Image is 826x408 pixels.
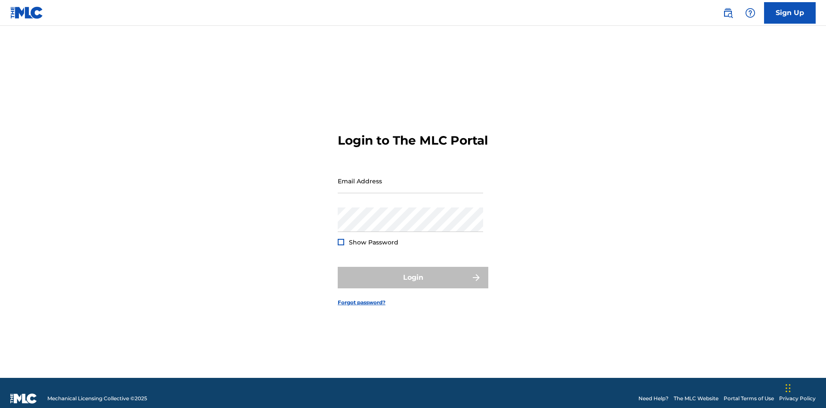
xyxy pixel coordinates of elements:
[764,2,816,24] a: Sign Up
[638,395,669,402] a: Need Help?
[47,395,147,402] span: Mechanical Licensing Collective © 2025
[338,133,488,148] h3: Login to The MLC Portal
[349,238,398,246] span: Show Password
[779,395,816,402] a: Privacy Policy
[783,367,826,408] iframe: Chat Widget
[723,8,733,18] img: search
[10,6,43,19] img: MLC Logo
[786,375,791,401] div: Drag
[719,4,737,22] a: Public Search
[674,395,718,402] a: The MLC Website
[724,395,774,402] a: Portal Terms of Use
[338,299,385,306] a: Forgot password?
[742,4,759,22] div: Help
[10,393,37,404] img: logo
[745,8,755,18] img: help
